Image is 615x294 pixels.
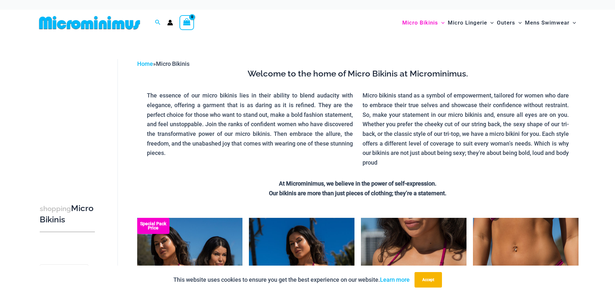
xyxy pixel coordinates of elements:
img: MM SHOP LOGO FLAT [36,15,143,30]
a: Micro BikinisMenu ToggleMenu Toggle [401,13,446,33]
a: Account icon link [167,20,173,25]
strong: Our bikinis are more than just pieces of clothing; they’re a statement. [269,190,446,197]
span: shopping [40,205,71,213]
button: Accept [415,272,442,288]
span: Menu Toggle [438,15,445,31]
span: Menu Toggle [487,15,494,31]
a: Learn more [380,276,410,283]
span: Micro Bikinis [402,15,438,31]
h3: Welcome to the home of Micro Bikinis at Microminimus. [142,68,574,79]
nav: Site Navigation [400,12,579,34]
p: Micro bikinis stand as a symbol of empowerment, tailored for women who dare to embrace their true... [363,91,569,167]
span: Menu Toggle [569,15,576,31]
a: Home [137,60,153,67]
strong: At Microminimus, we believe in the power of self-expression. [279,180,436,187]
a: Micro LingerieMenu ToggleMenu Toggle [446,13,495,33]
a: OutersMenu ToggleMenu Toggle [495,13,523,33]
p: This website uses cookies to ensure you get the best experience on our website. [173,275,410,285]
b: Special Pack Price [137,222,169,230]
span: Micro Bikinis [156,60,190,67]
span: Mens Swimwear [525,15,569,31]
span: Outers [497,15,515,31]
a: Mens SwimwearMenu ToggleMenu Toggle [523,13,578,33]
a: Search icon link [155,19,161,27]
iframe: TrustedSite Certified [40,54,98,183]
p: The essence of our micro bikinis lies in their ability to blend audacity with elegance, offering ... [147,91,353,158]
h3: Micro Bikinis [40,203,95,225]
a: View Shopping Cart, empty [179,15,194,30]
span: Micro Lingerie [448,15,487,31]
span: Menu Toggle [515,15,522,31]
span: » [137,60,190,67]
